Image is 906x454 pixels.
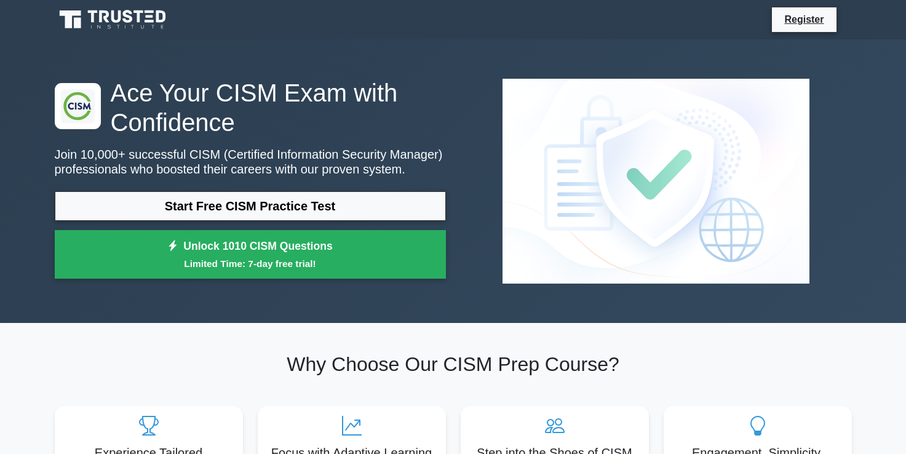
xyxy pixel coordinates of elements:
[55,352,852,376] h2: Why Choose Our CISM Prep Course?
[55,78,446,137] h1: Ace Your CISM Exam with Confidence
[55,191,446,221] a: Start Free CISM Practice Test
[55,230,446,279] a: Unlock 1010 CISM QuestionsLimited Time: 7-day free trial!
[70,257,431,271] small: Limited Time: 7-day free trial!
[55,147,446,177] p: Join 10,000+ successful CISM (Certified Information Security Manager) professionals who boosted t...
[493,69,819,293] img: CISM (Certified Information Security Manager) Preview
[777,12,831,27] a: Register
